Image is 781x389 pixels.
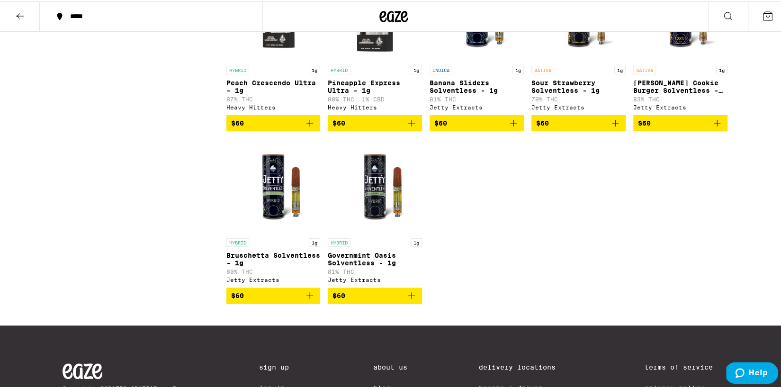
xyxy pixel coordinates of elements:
[411,64,422,73] p: 1g
[531,95,626,101] p: 79% THC
[638,118,651,126] span: $60
[411,237,422,245] p: 1g
[633,64,656,73] p: SATIVA
[328,137,422,286] a: Open page for Governmint Oasis Solventless - 1g from Jetty Extracts
[328,114,422,130] button: Add to bag
[430,103,524,109] div: Jetty Extracts
[430,64,452,73] p: INDICA
[309,237,320,245] p: 1g
[332,118,345,126] span: $60
[328,267,422,273] p: 81% THC
[226,95,321,101] p: 87% THC
[512,64,524,73] p: 1g
[328,95,422,101] p: 88% THC: 1% CBD
[434,118,447,126] span: $60
[226,250,321,265] p: Bruschetta Solventless - 1g
[226,137,321,286] a: Open page for Bruschetta Solventless - 1g from Jetty Extracts
[645,362,726,370] a: Terms of Service
[531,114,626,130] button: Add to bag
[226,114,321,130] button: Add to bag
[226,137,321,232] img: Jetty Extracts - Bruschetta Solventless - 1g
[633,103,727,109] div: Jetty Extracts
[633,114,727,130] button: Add to bag
[328,137,422,232] img: Jetty Extracts - Governmint Oasis Solventless - 1g
[226,275,321,281] div: Jetty Extracts
[430,78,524,93] p: Banana Sliders Solventless - 1g
[614,64,626,73] p: 1g
[531,103,626,109] div: Jetty Extracts
[328,103,422,109] div: Heavy Hitters
[430,114,524,130] button: Add to bag
[226,267,321,273] p: 80% THC
[226,237,249,245] p: HYBRID
[531,64,554,73] p: SATIVA
[226,78,321,93] p: Peach Crescendo Ultra - 1g
[633,95,727,101] p: 83% THC
[226,103,321,109] div: Heavy Hitters
[328,250,422,265] p: Governmint Oasis Solventless - 1g
[633,78,727,93] p: [PERSON_NAME] Cookie Burger Solventless - 1g
[328,286,422,302] button: Add to bag
[226,286,321,302] button: Add to bag
[373,362,407,370] a: About Us
[726,361,778,384] iframe: Opens a widget where you can find more information
[716,64,727,73] p: 1g
[430,95,524,101] p: 81% THC
[332,290,345,298] span: $60
[231,118,244,126] span: $60
[536,118,549,126] span: $60
[328,78,422,93] p: Pineapple Express Ultra - 1g
[328,237,350,245] p: HYBRID
[231,290,244,298] span: $60
[328,275,422,281] div: Jetty Extracts
[328,64,350,73] p: HYBRID
[259,362,302,370] a: Sign Up
[226,64,249,73] p: HYBRID
[479,362,573,370] a: Delivery Locations
[309,64,320,73] p: 1g
[531,78,626,93] p: Sour Strawberry Solventless - 1g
